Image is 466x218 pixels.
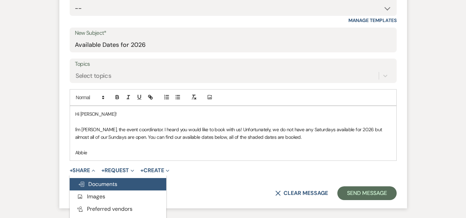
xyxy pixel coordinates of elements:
span: Documents [78,180,117,188]
p: Hi [PERSON_NAME]! [75,110,391,118]
label: New Subject* [75,28,391,38]
p: I'm [PERSON_NAME], the event coordinator. I heard you would like to book with us! Unfortunately, ... [75,126,391,141]
button: Clear message [275,190,328,196]
span: Images [77,193,105,200]
button: Create [140,168,169,173]
a: Manage Templates [348,17,397,23]
label: Topics [75,59,391,69]
button: Documents [70,178,166,190]
button: Share [70,168,96,173]
span: + [140,168,143,173]
span: + [101,168,105,173]
span: + [70,168,73,173]
button: Send Message [337,186,396,200]
button: Request [101,168,134,173]
div: Select topics [76,71,111,80]
button: Images [70,190,166,203]
button: Preferred vendors [70,203,166,215]
p: Abbie [75,149,391,156]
